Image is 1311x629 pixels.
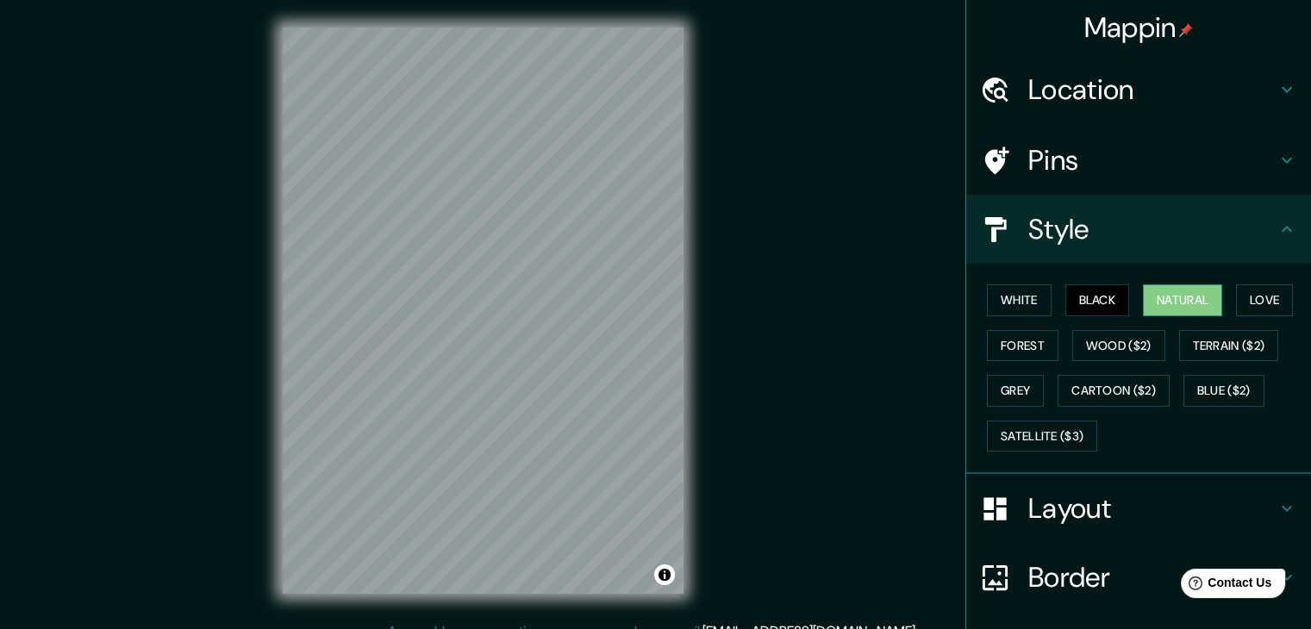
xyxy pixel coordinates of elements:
h4: Style [1028,212,1277,246]
div: Pins [966,126,1311,195]
button: Natural [1143,284,1222,316]
button: Terrain ($2) [1179,330,1279,362]
button: Black [1065,284,1130,316]
button: Satellite ($3) [987,420,1097,452]
img: pin-icon.png [1179,23,1193,37]
div: Location [966,55,1311,124]
button: Love [1236,284,1293,316]
h4: Pins [1028,143,1277,177]
button: Grey [987,375,1044,407]
h4: Location [1028,72,1277,107]
h4: Layout [1028,491,1277,526]
button: Blue ($2) [1183,375,1264,407]
canvas: Map [283,28,684,594]
button: Forest [987,330,1058,362]
button: Wood ($2) [1072,330,1165,362]
h4: Border [1028,560,1277,595]
iframe: Help widget launcher [1158,562,1292,610]
div: Border [966,543,1311,612]
button: White [987,284,1052,316]
button: Cartoon ($2) [1058,375,1170,407]
button: Toggle attribution [654,564,675,585]
h4: Mappin [1084,10,1194,45]
div: Layout [966,474,1311,543]
div: Style [966,195,1311,264]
